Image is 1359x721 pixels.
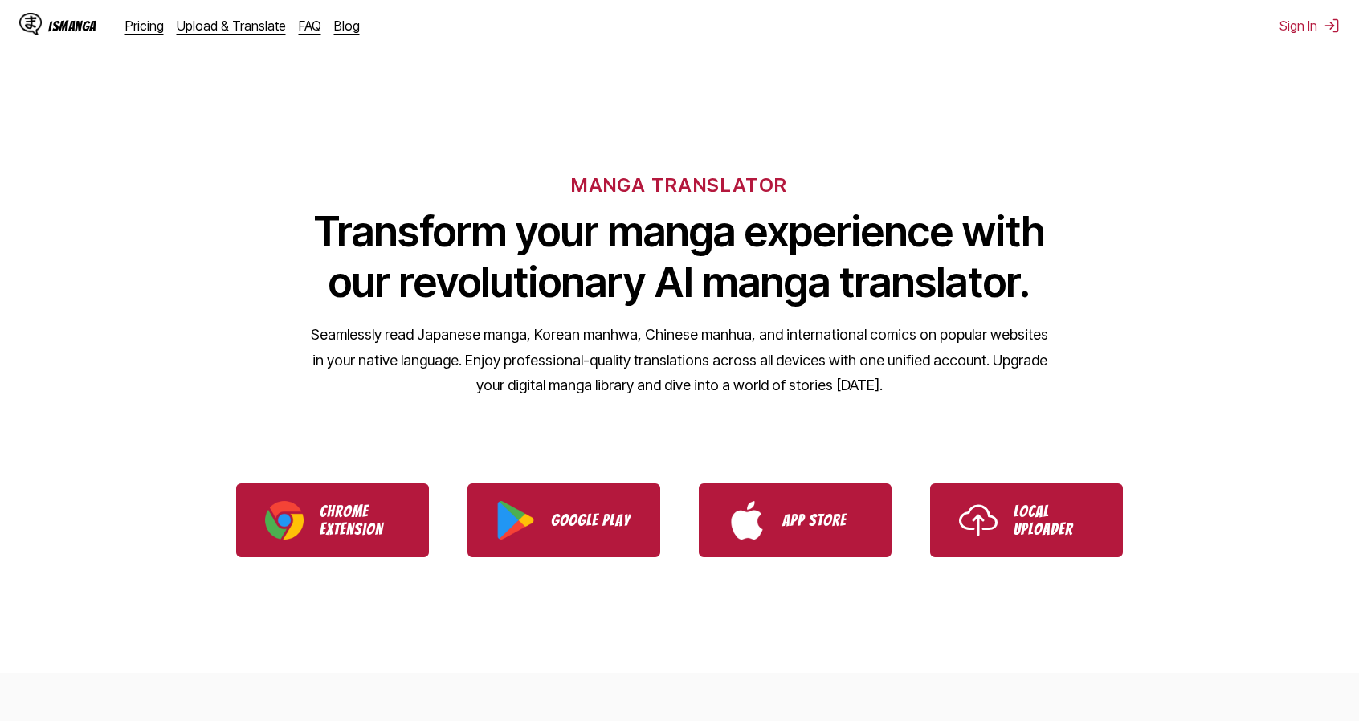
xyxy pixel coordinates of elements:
[310,206,1049,308] h1: Transform your manga experience with our revolutionary AI manga translator.
[125,18,164,34] a: Pricing
[1279,18,1340,34] button: Sign In
[782,511,863,529] p: App Store
[19,13,42,35] img: IsManga Logo
[728,501,766,540] img: App Store logo
[467,483,660,557] a: Download IsManga from Google Play
[959,501,998,540] img: Upload icon
[930,483,1123,557] a: Use IsManga Local Uploader
[299,18,321,34] a: FAQ
[699,483,892,557] a: Download IsManga from App Store
[236,483,429,557] a: Download IsManga Chrome Extension
[265,501,304,540] img: Chrome logo
[1014,503,1094,538] p: Local Uploader
[48,18,96,34] div: IsManga
[571,173,787,197] h6: MANGA TRANSLATOR
[334,18,360,34] a: Blog
[177,18,286,34] a: Upload & Translate
[320,503,400,538] p: Chrome Extension
[1324,18,1340,34] img: Sign out
[496,501,535,540] img: Google Play logo
[310,322,1049,398] p: Seamlessly read Japanese manga, Korean manhwa, Chinese manhua, and international comics on popula...
[19,13,125,39] a: IsManga LogoIsManga
[551,511,631,529] p: Google Play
